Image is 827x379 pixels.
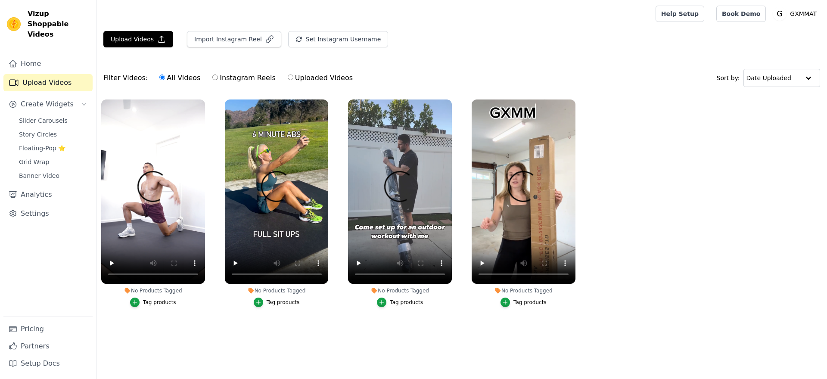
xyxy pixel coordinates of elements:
[513,299,547,306] div: Tag products
[14,115,93,127] a: Slider Carousels
[28,9,89,40] span: Vizup Shoppable Videos
[254,298,300,307] button: Tag products
[3,55,93,72] a: Home
[288,75,293,80] input: Uploaded Videos
[3,355,93,372] a: Setup Docs
[390,299,423,306] div: Tag products
[14,128,93,140] a: Story Circles
[19,158,49,166] span: Grid Wrap
[212,72,276,84] label: Instagram Reels
[3,96,93,113] button: Create Widgets
[159,72,201,84] label: All Videos
[19,130,57,139] span: Story Circles
[501,298,547,307] button: Tag products
[159,75,165,80] input: All Videos
[143,299,176,306] div: Tag products
[348,287,452,294] div: No Products Tagged
[3,338,93,355] a: Partners
[103,68,358,88] div: Filter Videos:
[3,186,93,203] a: Analytics
[267,299,300,306] div: Tag products
[3,205,93,222] a: Settings
[14,156,93,168] a: Grid Wrap
[7,17,21,31] img: Vizup
[716,6,766,22] a: Book Demo
[773,6,820,22] button: G GXMMAT
[472,287,575,294] div: No Products Tagged
[225,287,329,294] div: No Products Tagged
[187,31,281,47] button: Import Instagram Reel
[717,69,821,87] div: Sort by:
[14,142,93,154] a: Floating-Pop ⭐
[19,116,68,125] span: Slider Carousels
[3,74,93,91] a: Upload Videos
[3,320,93,338] a: Pricing
[19,144,65,152] span: Floating-Pop ⭐
[101,287,205,294] div: No Products Tagged
[777,9,783,18] text: G
[130,298,176,307] button: Tag products
[21,99,74,109] span: Create Widgets
[14,170,93,182] a: Banner Video
[287,72,353,84] label: Uploaded Videos
[212,75,218,80] input: Instagram Reels
[19,171,59,180] span: Banner Video
[288,31,388,47] button: Set Instagram Username
[103,31,173,47] button: Upload Videos
[787,6,820,22] p: GXMMAT
[656,6,704,22] a: Help Setup
[377,298,423,307] button: Tag products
